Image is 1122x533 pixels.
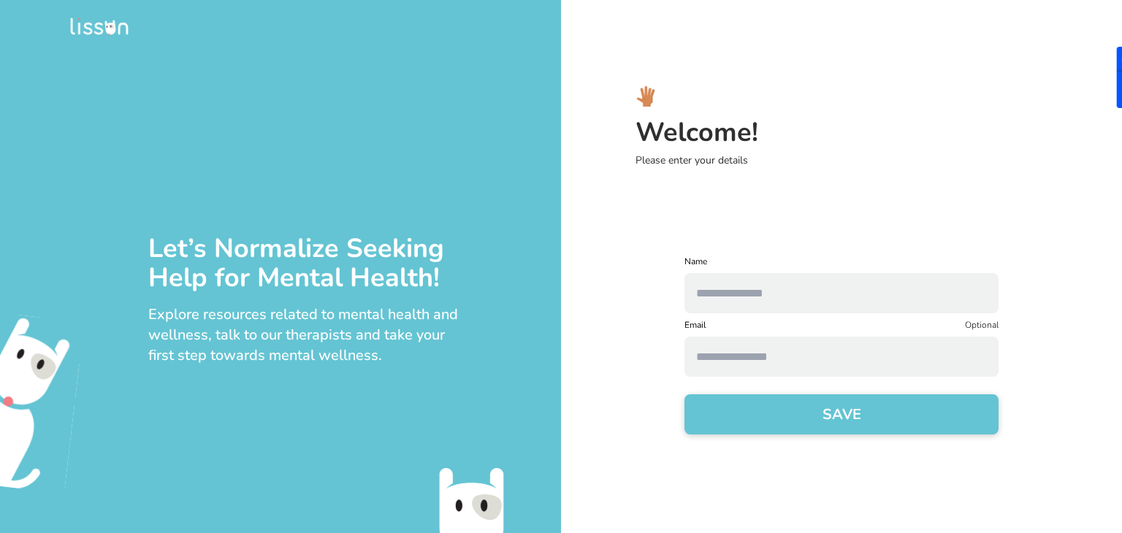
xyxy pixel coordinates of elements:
p: Please enter your details [636,153,1122,168]
h3: Welcome! [636,118,1122,147]
div: Explore resources related to mental health and wellness, talk to our therapists and take your fir... [148,304,460,366]
button: SAVE [684,394,999,434]
img: emo-bottom.svg [421,467,522,533]
div: Let’s Normalize Seeking Help for Mental Health! [148,234,460,293]
img: logo.png [70,18,129,36]
label: Email [684,319,706,331]
p: Optional [965,319,999,331]
img: hi_logo.svg [636,86,656,107]
label: Name [684,256,999,267]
